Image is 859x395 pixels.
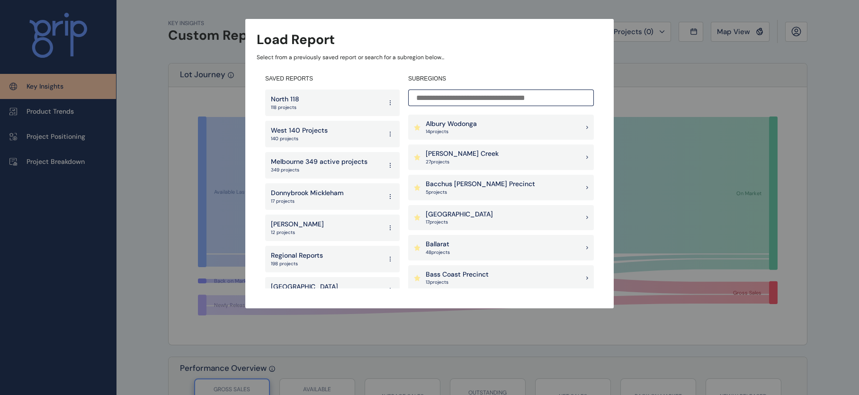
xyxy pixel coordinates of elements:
p: 27 project s [426,159,499,165]
p: 5 project s [426,189,535,196]
p: West 140 Projects [271,126,328,135]
p: [PERSON_NAME] [271,220,324,229]
p: 198 projects [271,260,323,267]
p: Melbourne 349 active projects [271,157,367,167]
p: 48 project s [426,249,450,256]
p: Bass Coast Precinct [426,270,489,279]
p: Regional Reports [271,251,323,260]
h4: SAVED REPORTS [265,75,400,83]
p: 349 projects [271,167,367,173]
h4: SUBREGIONS [408,75,594,83]
p: 12 projects [271,229,324,236]
p: 140 projects [271,135,328,142]
p: Ballarat [426,240,450,249]
p: [GEOGRAPHIC_DATA] [271,282,338,292]
h3: Load Report [257,30,335,49]
p: 17 project s [426,219,493,225]
p: 13 project s [426,279,489,286]
p: 14 project s [426,128,477,135]
p: Bacchus [PERSON_NAME] Precinct [426,180,535,189]
p: North 118 [271,95,299,104]
p: Albury Wodonga [426,119,477,129]
p: Donnybrook Mickleham [271,189,344,198]
p: Select from a previously saved report or search for a subregion below... [257,54,602,62]
p: 17 projects [271,198,344,205]
p: [PERSON_NAME] Creek [426,149,499,159]
p: 118 projects [271,104,299,111]
p: [GEOGRAPHIC_DATA] [426,210,493,219]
